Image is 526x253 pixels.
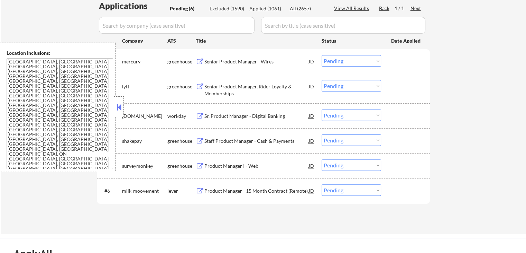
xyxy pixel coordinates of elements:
div: JD [308,134,315,147]
div: Staff Product Manager - Cash & Payments [204,138,309,145]
div: Status [322,34,381,47]
div: lever [167,187,196,194]
input: Search by title (case sensitive) [261,17,425,34]
div: View All Results [334,5,371,12]
div: JD [308,184,315,197]
div: Title [196,37,315,44]
div: 1 / 1 [395,5,410,12]
div: #6 [104,187,117,194]
div: Date Applied [391,37,422,44]
div: lyft [122,83,167,90]
div: workday [167,113,196,120]
div: mercury [122,58,167,65]
div: surveymonkey [122,163,167,169]
div: ATS [167,37,196,44]
div: Company [122,37,167,44]
div: milk-moovement [122,187,167,194]
div: Pending (6) [170,5,204,12]
div: Product Manager - 15 Month Contract (Remote) [204,187,309,194]
div: Excluded (1590) [210,5,244,12]
div: Sr. Product Manager - Digital Banking [204,113,309,120]
div: greenhouse [167,58,196,65]
div: greenhouse [167,83,196,90]
div: Back [379,5,390,12]
input: Search by company (case sensitive) [99,17,255,34]
div: [DOMAIN_NAME] [122,113,167,120]
div: Senior Product Manager - Wires [204,58,309,65]
div: Next [410,5,422,12]
div: JD [308,110,315,122]
div: All (2657) [290,5,324,12]
div: greenhouse [167,163,196,169]
div: shakepay [122,138,167,145]
div: greenhouse [167,138,196,145]
div: Product Manager I - Web [204,163,309,169]
div: Senior Product Manager, Rider Loyalty & Memberships [204,83,309,97]
div: Applications [99,2,167,10]
div: JD [308,159,315,172]
div: Location Inclusions: [7,50,113,56]
div: JD [308,80,315,93]
div: JD [308,55,315,68]
div: Applied (1061) [249,5,284,12]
